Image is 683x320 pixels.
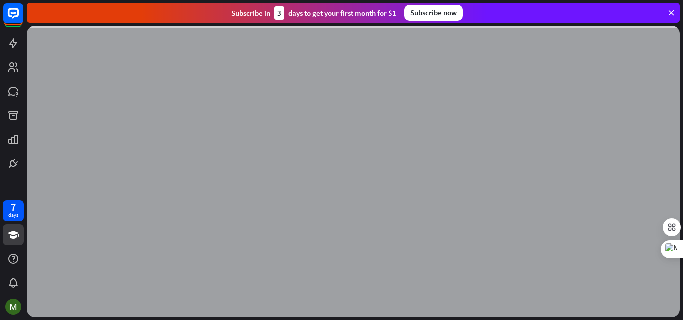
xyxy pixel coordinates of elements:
a: 7 days [3,200,24,221]
div: Subscribe in days to get your first month for $1 [231,6,396,20]
div: 3 [274,6,284,20]
div: Subscribe now [404,5,463,21]
div: 7 [11,203,16,212]
div: days [8,212,18,219]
